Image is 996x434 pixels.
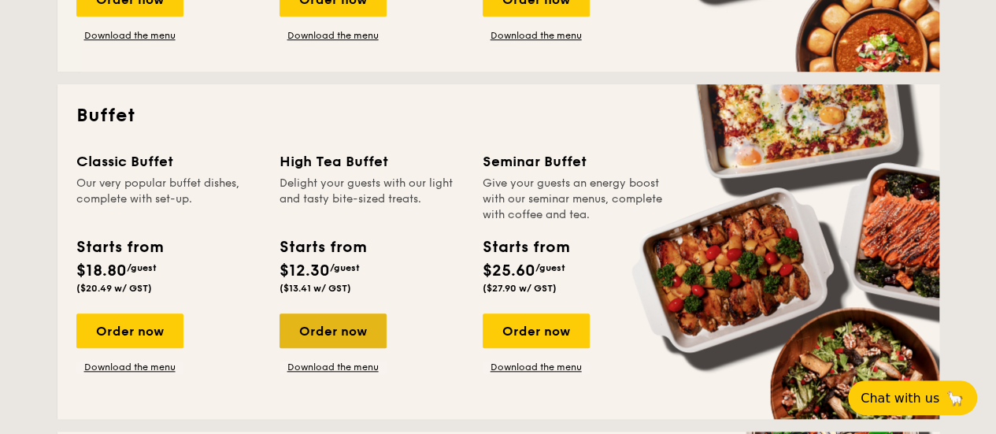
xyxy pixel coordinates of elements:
[76,361,183,373] a: Download the menu
[76,150,261,172] div: Classic Buffet
[483,262,535,280] span: $25.60
[483,313,590,348] div: Order now
[483,361,590,373] a: Download the menu
[76,103,920,128] h2: Buffet
[280,150,464,172] div: High Tea Buffet
[76,176,261,223] div: Our very popular buffet dishes, complete with set-up.
[280,283,351,294] span: ($13.41 w/ GST)
[848,380,977,415] button: Chat with us🦙
[535,262,565,273] span: /guest
[76,313,183,348] div: Order now
[483,236,568,259] div: Starts from
[280,176,464,223] div: Delight your guests with our light and tasty bite-sized treats.
[76,283,152,294] span: ($20.49 w/ GST)
[483,29,590,42] a: Download the menu
[280,29,387,42] a: Download the menu
[280,236,365,259] div: Starts from
[280,361,387,373] a: Download the menu
[483,150,667,172] div: Seminar Buffet
[127,262,157,273] span: /guest
[483,283,557,294] span: ($27.90 w/ GST)
[280,262,330,280] span: $12.30
[861,391,939,406] span: Chat with us
[76,262,127,280] span: $18.80
[946,389,965,407] span: 🦙
[330,262,360,273] span: /guest
[76,29,183,42] a: Download the menu
[76,236,162,259] div: Starts from
[280,313,387,348] div: Order now
[483,176,667,223] div: Give your guests an energy boost with our seminar menus, complete with coffee and tea.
